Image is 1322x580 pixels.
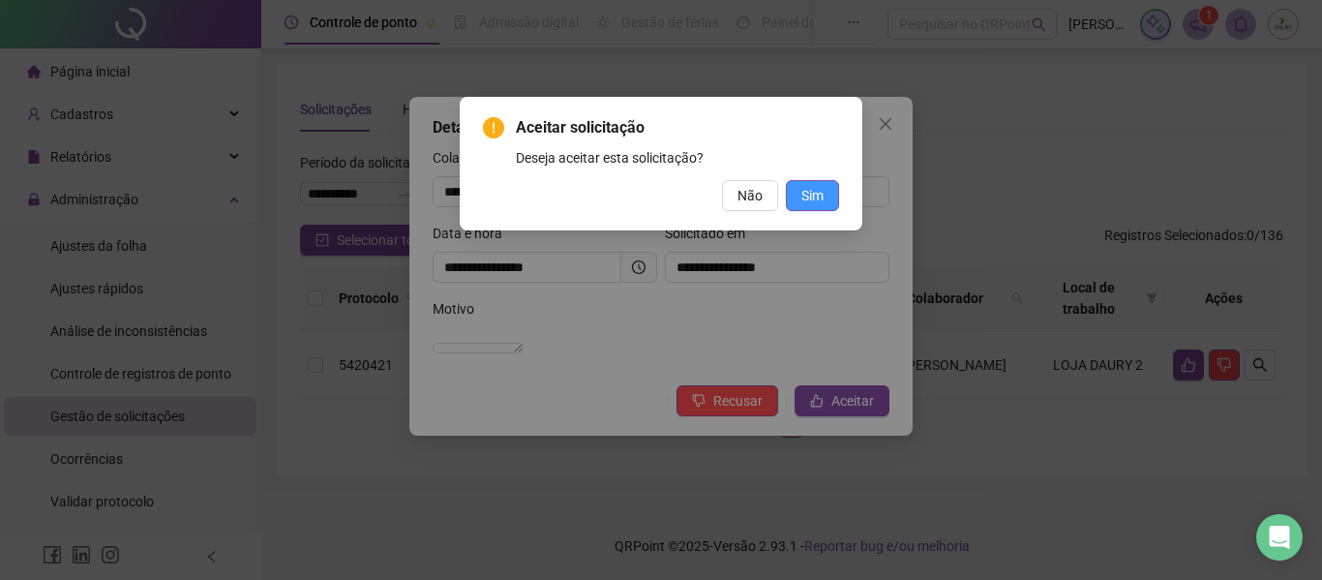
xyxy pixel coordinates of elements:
button: Sim [786,180,839,211]
span: Aceitar solicitação [516,116,839,139]
span: Não [737,185,763,206]
span: Sim [801,185,824,206]
button: Não [722,180,778,211]
span: exclamation-circle [483,117,504,138]
div: Deseja aceitar esta solicitação? [516,147,839,168]
div: Open Intercom Messenger [1256,514,1303,561]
